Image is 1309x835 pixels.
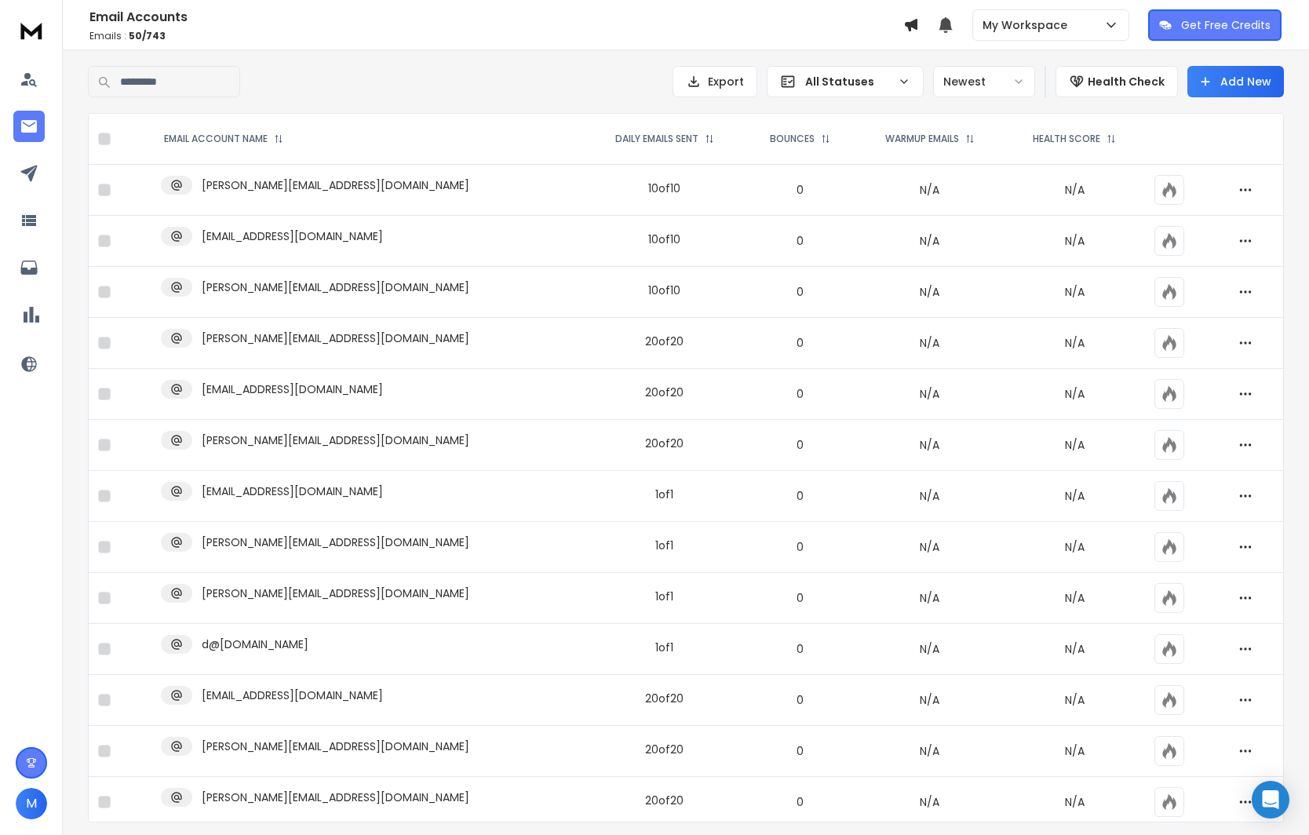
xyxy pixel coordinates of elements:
div: 20 of 20 [645,793,684,808]
p: [EMAIL_ADDRESS][DOMAIN_NAME] [202,381,383,397]
p: N/A [1014,641,1136,657]
p: [EMAIL_ADDRESS][DOMAIN_NAME] [202,483,383,499]
img: logo [16,16,47,45]
td: N/A [855,267,1004,318]
p: Health Check [1088,74,1165,89]
td: N/A [855,165,1004,216]
td: N/A [855,522,1004,573]
p: N/A [1014,692,1136,708]
button: Add New [1187,66,1284,97]
div: 20 of 20 [645,334,684,349]
p: 0 [754,590,846,606]
td: N/A [855,216,1004,267]
p: N/A [1014,335,1136,351]
p: DAILY EMAILS SENT [615,133,698,145]
p: N/A [1014,794,1136,810]
td: N/A [855,318,1004,369]
div: 1 of 1 [655,589,673,604]
p: 0 [754,182,846,198]
p: 0 [754,539,846,555]
p: d@[DOMAIN_NAME] [202,636,308,652]
p: My Workspace [983,17,1074,33]
p: 0 [754,437,846,453]
td: N/A [855,420,1004,471]
div: EMAIL ACCOUNT NAME [164,133,283,145]
p: 0 [754,692,846,708]
p: 0 [754,794,846,810]
p: 0 [754,743,846,759]
p: [PERSON_NAME][EMAIL_ADDRESS][DOMAIN_NAME] [202,330,469,346]
div: 20 of 20 [645,691,684,706]
p: N/A [1014,284,1136,300]
div: Open Intercom Messenger [1252,781,1289,819]
p: N/A [1014,743,1136,759]
p: N/A [1014,182,1136,198]
button: Newest [933,66,1035,97]
p: 0 [754,335,846,351]
p: Get Free Credits [1181,17,1271,33]
div: 1 of 1 [655,640,673,655]
p: HEALTH SCORE [1033,133,1100,145]
p: [PERSON_NAME][EMAIL_ADDRESS][DOMAIN_NAME] [202,279,469,295]
p: N/A [1014,233,1136,249]
p: [EMAIL_ADDRESS][DOMAIN_NAME] [202,687,383,703]
div: 20 of 20 [645,742,684,757]
div: 10 of 10 [648,180,680,196]
div: 10 of 10 [648,232,680,247]
p: N/A [1014,539,1136,555]
p: BOUNCES [770,133,815,145]
p: N/A [1014,386,1136,402]
td: N/A [855,573,1004,624]
div: 20 of 20 [645,385,684,400]
p: [PERSON_NAME][EMAIL_ADDRESS][DOMAIN_NAME] [202,432,469,448]
p: [PERSON_NAME][EMAIL_ADDRESS][DOMAIN_NAME] [202,738,469,754]
p: 0 [754,284,846,300]
td: N/A [855,726,1004,777]
p: Emails : [89,30,903,42]
p: 0 [754,488,846,504]
td: N/A [855,777,1004,828]
p: [PERSON_NAME][EMAIL_ADDRESS][DOMAIN_NAME] [202,177,469,193]
td: N/A [855,624,1004,675]
p: [EMAIL_ADDRESS][DOMAIN_NAME] [202,228,383,244]
span: 50 / 743 [129,29,166,42]
p: N/A [1014,488,1136,504]
p: 0 [754,641,846,657]
p: 0 [754,386,846,402]
p: [PERSON_NAME][EMAIL_ADDRESS][DOMAIN_NAME] [202,789,469,805]
p: All Statuses [805,74,892,89]
div: 20 of 20 [645,436,684,451]
p: WARMUP EMAILS [885,133,959,145]
button: Export [673,66,757,97]
div: 10 of 10 [648,283,680,298]
p: N/A [1014,437,1136,453]
button: M [16,788,47,819]
p: N/A [1014,590,1136,606]
td: N/A [855,369,1004,420]
div: 1 of 1 [655,538,673,553]
td: N/A [855,675,1004,726]
button: Get Free Credits [1148,9,1282,41]
h1: Email Accounts [89,8,903,27]
button: Health Check [1056,66,1178,97]
div: 1 of 1 [655,487,673,502]
p: [PERSON_NAME][EMAIL_ADDRESS][DOMAIN_NAME] [202,534,469,550]
p: [PERSON_NAME][EMAIL_ADDRESS][DOMAIN_NAME] [202,585,469,601]
td: N/A [855,471,1004,522]
p: 0 [754,233,846,249]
